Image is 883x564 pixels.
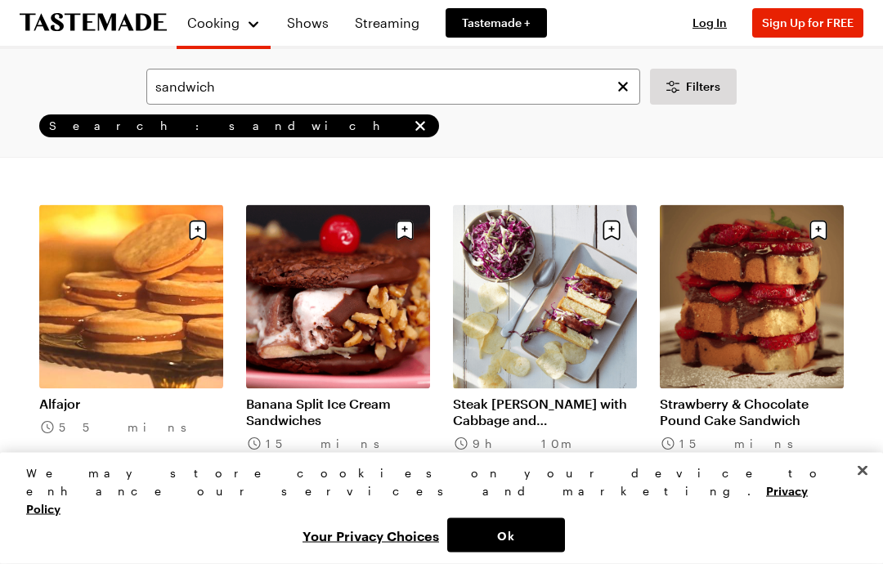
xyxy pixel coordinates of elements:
button: Desktop filters [650,69,737,105]
span: Sign Up for FREE [762,16,854,29]
button: Your Privacy Choices [294,518,447,553]
button: Sign Up for FREE [752,8,863,38]
button: Log In [677,15,742,31]
button: Save recipe [182,215,213,246]
button: Save recipe [389,215,420,246]
div: Privacy [26,464,843,553]
button: Clear search [614,78,632,96]
button: Save recipe [596,215,627,246]
span: Tastemade + [462,15,531,31]
span: Cooking [187,15,240,30]
a: To Tastemade Home Page [20,14,167,33]
button: Close [845,453,881,489]
span: Log In [693,16,727,29]
a: Tastemade + [446,8,547,38]
input: Search for a Recipe [146,69,640,105]
button: Ok [447,518,565,553]
button: remove Search: sandwich [411,117,429,135]
a: Strawberry & Chocolate Pound Cake Sandwich [660,396,844,428]
span: Filters [686,78,720,95]
a: Banana Split Ice Cream Sandwiches [246,396,430,428]
div: We may store cookies on your device to enhance our services and marketing. [26,464,843,518]
a: Steak [PERSON_NAME] with Cabbage and [PERSON_NAME] [453,396,637,428]
button: Cooking [186,7,261,39]
button: Save recipe [803,215,834,246]
a: Alfajor [39,396,223,412]
span: Search: sandwich [49,119,408,133]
